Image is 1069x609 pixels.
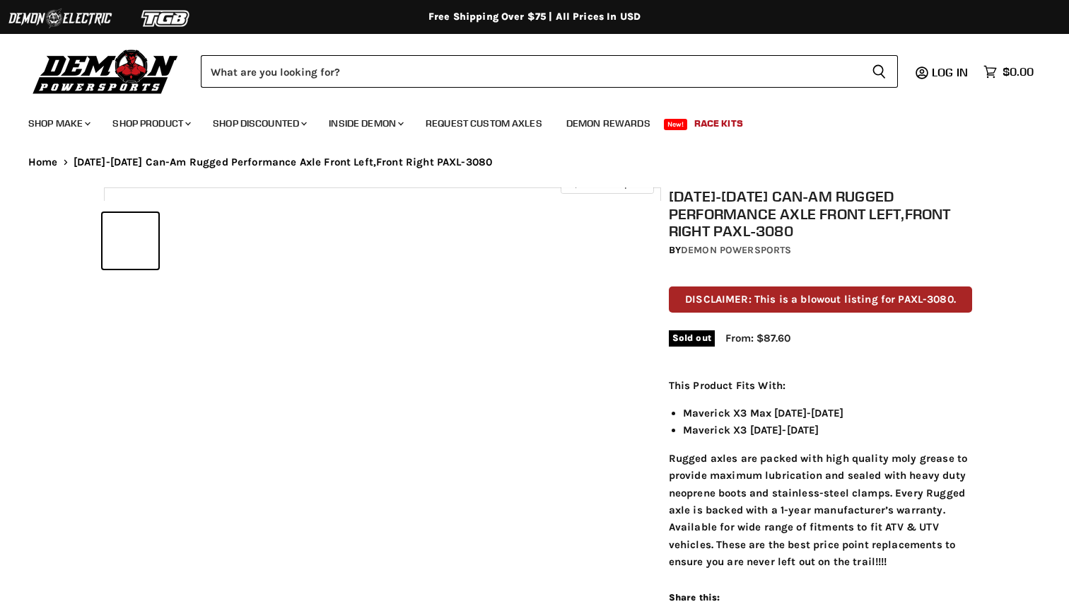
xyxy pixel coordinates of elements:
span: Click to expand [568,178,646,189]
h1: [DATE]-[DATE] Can-Am Rugged Performance Axle Front Left,Front Right PAXL-3080 [669,187,973,240]
a: Request Custom Axles [415,109,553,138]
span: From: $87.60 [725,332,790,344]
p: This Product Fits With: [669,377,973,394]
a: Log in [925,66,976,79]
a: $0.00 [976,62,1041,82]
span: $0.00 [1003,65,1034,79]
span: New! [664,119,688,130]
form: Product [201,55,898,88]
a: Demon Powersports [681,244,791,256]
a: Race Kits [684,109,754,138]
ul: Main menu [18,103,1030,138]
div: Rugged axles are packed with high quality moly grease to provide maximum lubrication and sealed w... [669,377,973,571]
a: Shop Product [102,109,199,138]
button: Search [860,55,898,88]
a: Shop Discounted [202,109,315,138]
li: Maverick X3 Max [DATE]-[DATE] [683,405,973,422]
li: Maverick X3 [DATE]-[DATE] [683,422,973,439]
span: Sold out [669,330,715,346]
input: Search [201,55,860,88]
p: DISCLAIMER: This is a blowout listing for PAXL-3080. [669,286,973,313]
a: Demon Rewards [556,109,661,138]
a: Shop Make [18,109,99,138]
span: Log in [932,65,968,79]
span: Share this: [669,592,720,603]
a: Home [28,156,58,168]
button: 2019-2023 Can-Am Rugged Performance Axle Front Left,Front Right PAXL-3080 thumbnail [103,213,158,269]
img: TGB Logo 2 [113,5,219,32]
div: by [669,243,973,258]
img: Demon Electric Logo 2 [7,5,113,32]
span: [DATE]-[DATE] Can-Am Rugged Performance Axle Front Left,Front Right PAXL-3080 [74,156,493,168]
img: Demon Powersports [28,46,183,96]
a: Inside Demon [318,109,412,138]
